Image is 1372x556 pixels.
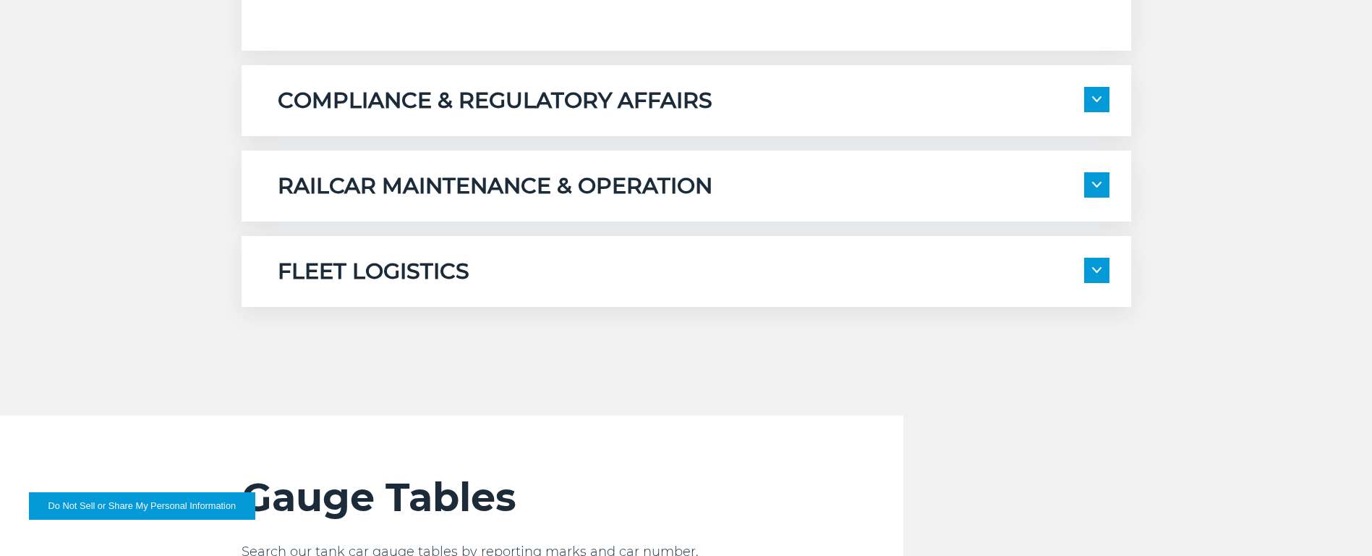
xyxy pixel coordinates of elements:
h2: Gauge Tables [242,473,903,521]
img: arrow [1092,267,1102,273]
h5: COMPLIANCE & REGULATORY AFFAIRS [278,87,712,114]
button: Do Not Sell or Share My Personal Information [29,492,255,520]
img: arrow [1092,96,1102,102]
img: arrow [1092,182,1102,188]
h5: FLEET LOGISTICS [278,258,469,285]
h5: RAILCAR MAINTENANCE & OPERATION [278,172,712,200]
